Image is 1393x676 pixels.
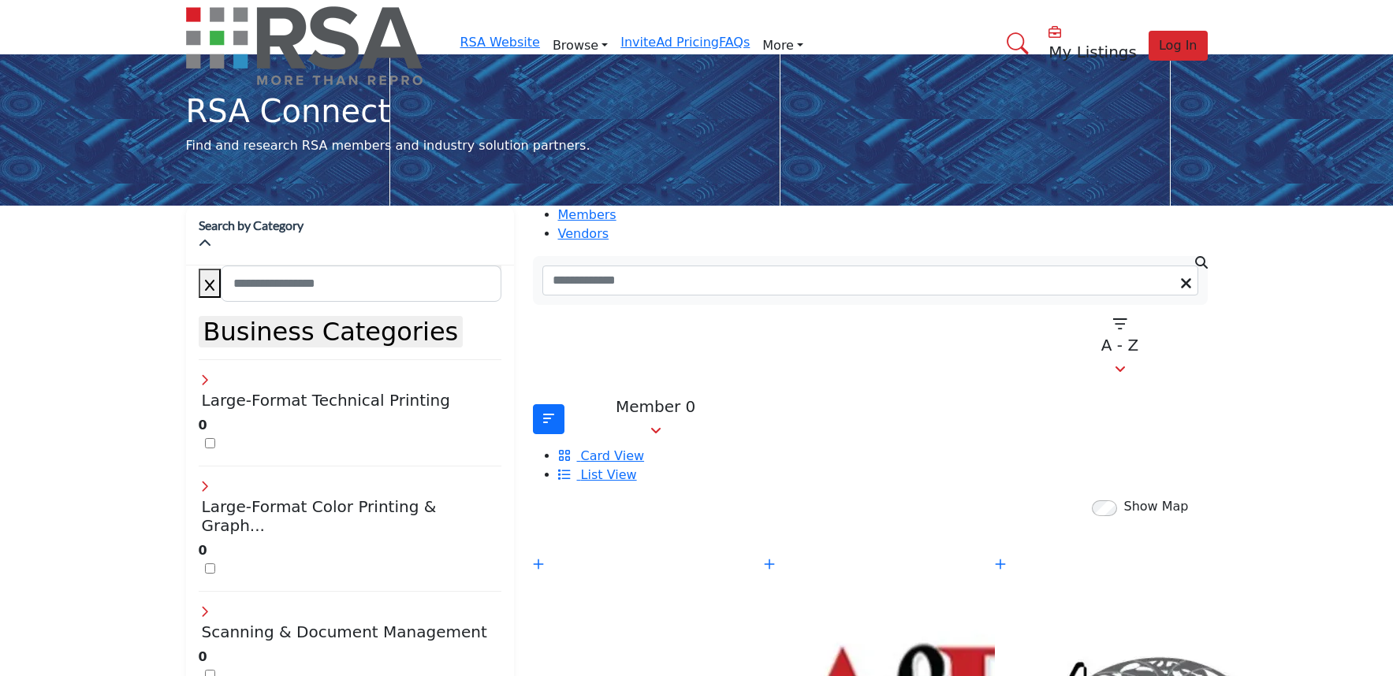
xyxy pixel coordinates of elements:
[199,541,501,560] div: 0 Results For Large-Format Color Printing & Graphics
[199,217,304,234] h2: Search by Category
[199,543,207,558] b: 0
[460,35,540,50] a: RSA Website
[568,392,743,447] button: Member 0
[581,467,637,482] span: List View
[186,6,423,85] img: Site Logo
[1033,311,1208,385] button: A - Z
[1149,31,1208,61] button: Log In
[1043,336,1197,355] p: A - Z
[579,397,733,416] p: Member 0
[202,497,501,535] h4: Large-Format Color Printing & Graphics: Banners, posters, vehicle wraps, and presentation graphics.
[581,448,644,463] span: Card View
[199,649,207,664] b: 0
[558,447,1208,466] li: Card View
[719,35,750,50] a: FAQs
[656,35,719,50] a: Ad Pricing
[202,391,501,410] h4: Large-Format Technical Printing: High-quality printing for blueprints, construction and architect...
[542,266,1198,295] input: Search Keyword
[205,438,215,448] input: Select Large-Format Technical Printing checkbox
[540,33,620,58] a: Browse
[558,467,637,482] a: View List
[1048,43,1137,61] h5: My Listings
[203,317,459,347] h3: Business Categories
[750,33,816,58] a: More
[1159,38,1197,53] span: Log In
[202,622,501,641] h4: Scanning & Document Management: Digital conversion, archiving, indexing, secure storage, and stre...
[558,448,645,463] a: View Card
[205,563,215,574] input: Select Large-Format Color Printing & Graphics checkbox
[533,404,564,434] button: Filter categories
[990,23,1039,65] a: Search
[1048,24,1137,61] div: My Listings
[199,648,501,667] div: 0 Results For Scanning & Document Management
[995,557,1006,572] a: Add To List
[199,316,464,347] button: Business Categories
[558,466,1208,485] li: List View
[199,416,501,435] div: 0 Results For Large-Format Technical Printing
[558,226,609,241] a: Vendors
[186,136,1208,155] p: Find and research RSA members and industry solution partners.
[558,207,616,222] a: Members
[186,92,1208,130] h1: RSA Connect
[199,418,207,433] b: 0
[533,557,544,572] a: Add To List
[620,35,656,50] a: Invite
[764,557,775,572] a: Add To List
[221,266,501,302] input: Search Category
[1123,497,1188,516] label: Show Map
